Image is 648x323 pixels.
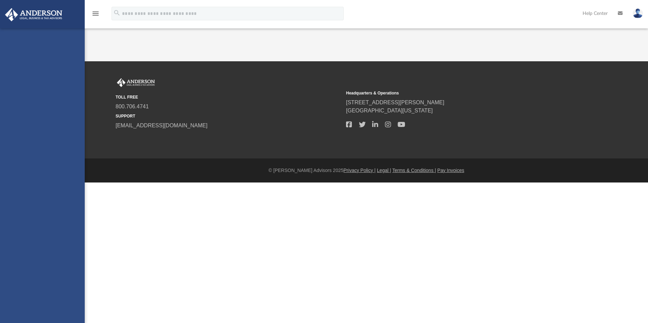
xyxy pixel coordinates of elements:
a: [EMAIL_ADDRESS][DOMAIN_NAME] [116,123,207,128]
i: search [113,9,121,17]
img: Anderson Advisors Platinum Portal [3,8,64,21]
div: © [PERSON_NAME] Advisors 2025 [85,167,648,174]
i: menu [92,9,100,18]
img: User Pic [633,8,643,18]
a: 800.706.4741 [116,104,149,109]
a: Privacy Policy | [344,168,376,173]
small: TOLL FREE [116,94,341,100]
a: Legal | [377,168,391,173]
a: [GEOGRAPHIC_DATA][US_STATE] [346,108,433,113]
a: Pay Invoices [437,168,464,173]
small: SUPPORT [116,113,341,119]
a: Terms & Conditions | [392,168,436,173]
a: [STREET_ADDRESS][PERSON_NAME] [346,100,444,105]
img: Anderson Advisors Platinum Portal [116,78,156,87]
a: menu [92,13,100,18]
small: Headquarters & Operations [346,90,572,96]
